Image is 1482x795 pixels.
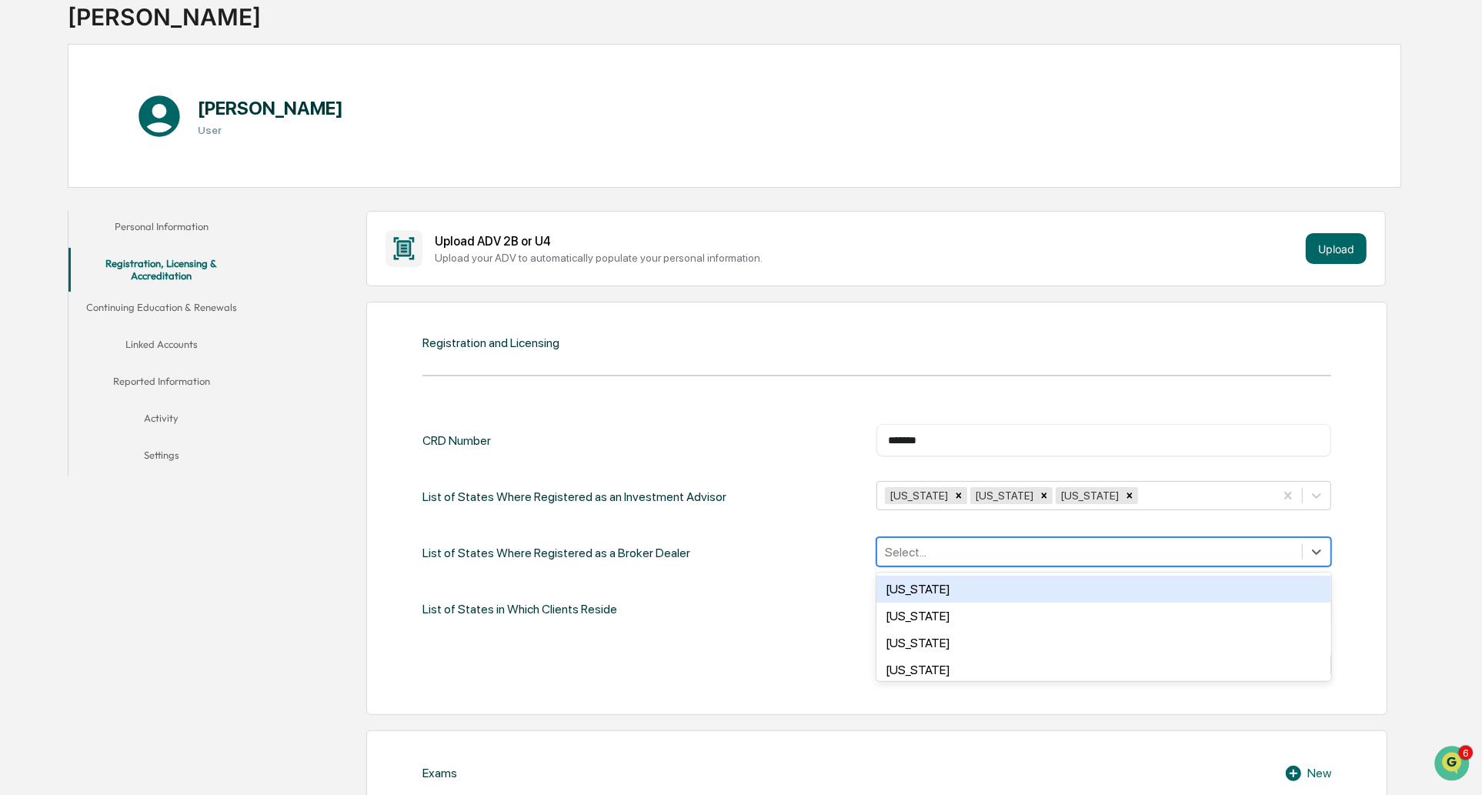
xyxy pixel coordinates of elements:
[9,309,105,336] a: 🖐️Preclearance
[69,118,252,133] div: Start new chat
[198,124,343,136] h3: User
[1433,744,1474,786] iframe: Open customer support
[127,315,191,330] span: Attestations
[69,133,212,145] div: We're available if you need us!
[422,766,457,780] div: Exams
[128,209,133,222] span: •
[885,487,950,504] div: [US_STATE]
[31,315,99,330] span: Preclearance
[105,309,197,336] a: 🗄️Attestations
[422,537,690,569] div: List of States Where Registered as a Broker Dealer
[876,576,1331,603] div: [US_STATE]
[1056,487,1121,504] div: [US_STATE]
[1284,764,1331,783] div: New
[15,236,40,261] img: Jack Rasmussen
[112,316,124,329] div: 🗄️
[422,336,559,350] div: Registration and Licensing
[422,481,726,513] div: List of States Where Registered as an Investment Advisor
[15,171,103,183] div: Past conversations
[128,251,133,263] span: •
[1121,487,1138,504] div: Remove South Carolina
[876,630,1331,656] div: [US_STATE]
[68,329,255,366] button: Linked Accounts
[15,346,28,358] div: 🔎
[68,366,255,403] button: Reported Information
[68,211,255,476] div: secondary tabs example
[31,252,43,264] img: 1746055101610-c473b297-6a78-478c-a979-82029cc54cd1
[435,234,1300,249] div: Upload ADV 2B or U4
[15,195,40,219] img: Alexandra Stickelman
[136,209,173,222] span: 4:13 PM
[876,603,1331,630] div: [US_STATE]
[68,403,255,439] button: Activity
[48,209,125,222] span: [PERSON_NAME]
[422,424,491,456] div: CRD Number
[153,382,186,393] span: Pylon
[239,168,280,186] button: See all
[32,118,60,145] img: 8933085812038_c878075ebb4cc5468115_72.jpg
[68,211,255,248] button: Personal Information
[876,656,1331,683] div: [US_STATE]
[48,251,125,263] span: [PERSON_NAME]
[68,248,255,292] button: Registration, Licensing & Accreditation
[198,97,343,119] h1: [PERSON_NAME]
[1306,233,1367,264] button: Upload
[262,122,280,141] button: Start new chat
[435,252,1300,264] div: Upload your ADV to automatically populate your personal information.
[15,32,280,57] p: How can we help?
[422,593,617,625] div: List of States in Which Clients Reside
[9,338,103,366] a: 🔎Data Lookup
[15,118,43,145] img: 1746055101610-c473b297-6a78-478c-a979-82029cc54cd1
[970,487,1036,504] div: [US_STATE]
[1036,487,1053,504] div: Remove Texas
[68,292,255,329] button: Continuing Education & Renewals
[950,487,967,504] div: Remove California
[15,316,28,329] div: 🖐️
[136,251,168,263] span: [DATE]
[108,381,186,393] a: Powered byPylon
[31,344,97,359] span: Data Lookup
[68,439,255,476] button: Settings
